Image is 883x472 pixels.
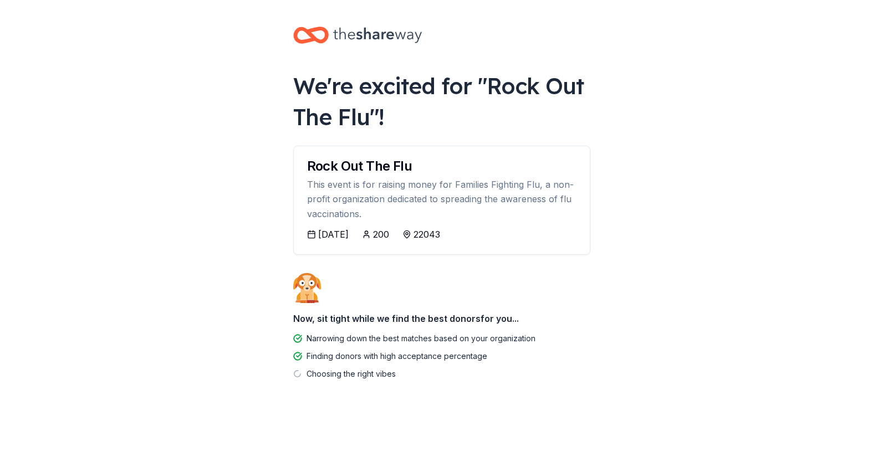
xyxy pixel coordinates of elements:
[307,350,487,363] div: Finding donors with high acceptance percentage
[307,332,535,345] div: Narrowing down the best matches based on your organization
[318,228,349,241] div: [DATE]
[373,228,389,241] div: 200
[293,273,321,302] img: Dog waiting patiently
[307,367,396,381] div: Choosing the right vibes
[307,160,576,173] div: Rock Out The Flu
[307,177,576,221] div: This event is for raising money for Families Fighting Flu, a non-profit organization dedicated to...
[414,228,440,241] div: 22043
[293,307,590,330] div: Now, sit tight while we find the best donors for you...
[293,70,590,132] div: We're excited for " Rock Out The Flu "!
